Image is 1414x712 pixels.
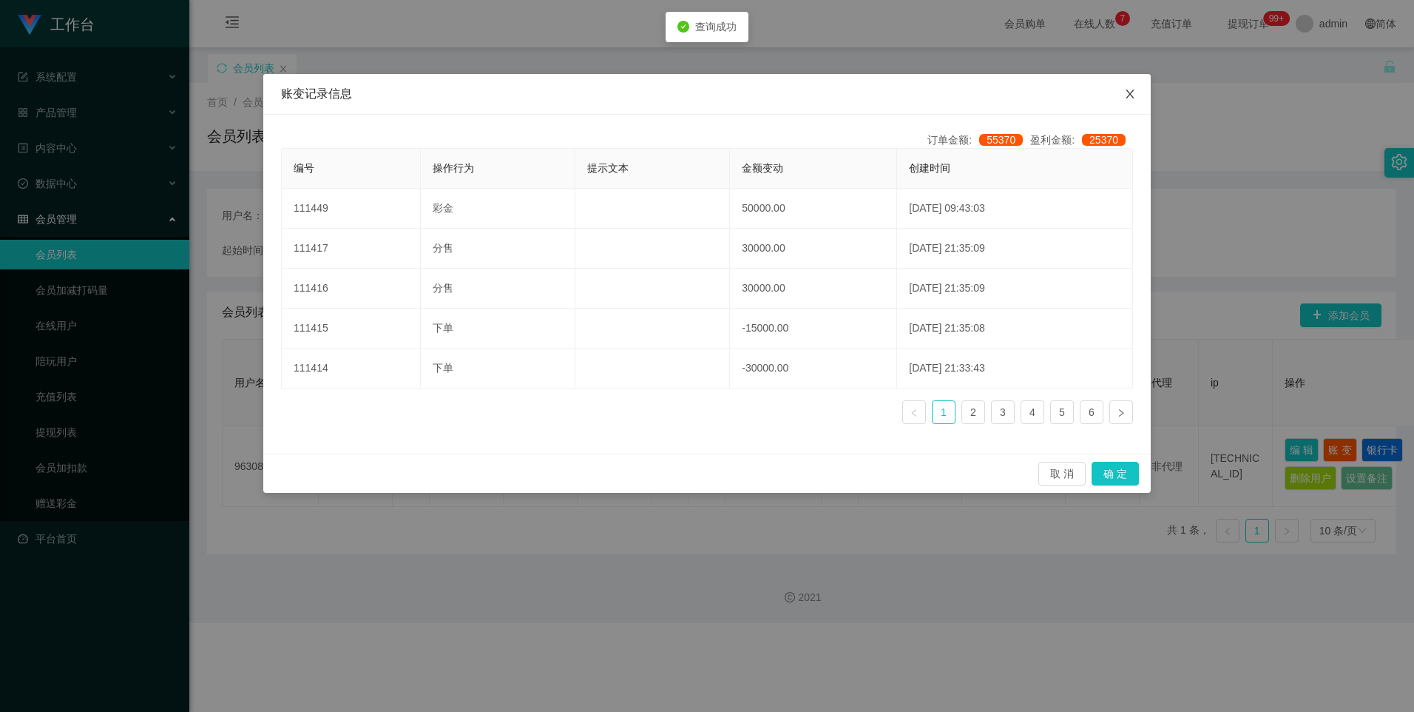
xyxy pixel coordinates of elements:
a: 3 [992,401,1014,423]
li: 2 [961,400,985,424]
li: 5 [1050,400,1074,424]
button: 确 定 [1092,462,1139,486]
td: 111417 [282,229,421,269]
div: 账变记录信息 [281,86,1133,102]
td: 彩金 [421,189,575,229]
td: [DATE] 21:33:43 [897,349,1133,389]
td: 分售 [421,229,575,269]
td: 下单 [421,309,575,349]
td: 111414 [282,349,421,389]
td: 111416 [282,269,421,309]
span: 创建时间 [909,162,950,174]
span: 操作行为 [433,162,474,174]
td: [DATE] 21:35:09 [897,269,1133,309]
a: 4 [1021,401,1043,423]
button: Close [1109,74,1151,115]
li: 上一页 [902,400,926,424]
li: 4 [1021,400,1044,424]
i: 图标: close [1124,88,1136,100]
td: 50000.00 [730,189,897,229]
td: [DATE] 09:43:03 [897,189,1133,229]
li: 6 [1080,400,1103,424]
span: 查询成功 [695,21,737,33]
td: 111415 [282,309,421,349]
td: 30000.00 [730,269,897,309]
td: 111449 [282,189,421,229]
a: 5 [1051,401,1073,423]
span: 提示文本 [587,162,629,174]
a: 6 [1080,401,1103,423]
span: 金额变动 [742,162,783,174]
span: 55370 [979,134,1023,146]
button: 取 消 [1038,462,1086,486]
a: 2 [962,401,984,423]
div: 盈利金额: [1030,132,1133,148]
li: 下一页 [1109,400,1133,424]
td: 30000.00 [730,229,897,269]
i: icon: check-circle [677,21,689,33]
span: 编号 [294,162,314,174]
td: -30000.00 [730,349,897,389]
div: 订单金额: [927,132,1030,148]
li: 1 [932,400,955,424]
span: 25370 [1082,134,1126,146]
td: [DATE] 21:35:09 [897,229,1133,269]
td: -15000.00 [730,309,897,349]
td: 分售 [421,269,575,309]
i: 图标: left [910,409,919,417]
i: 图标: right [1117,409,1126,417]
a: 1 [933,401,955,423]
td: 下单 [421,349,575,389]
td: [DATE] 21:35:08 [897,309,1133,349]
li: 3 [991,400,1015,424]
